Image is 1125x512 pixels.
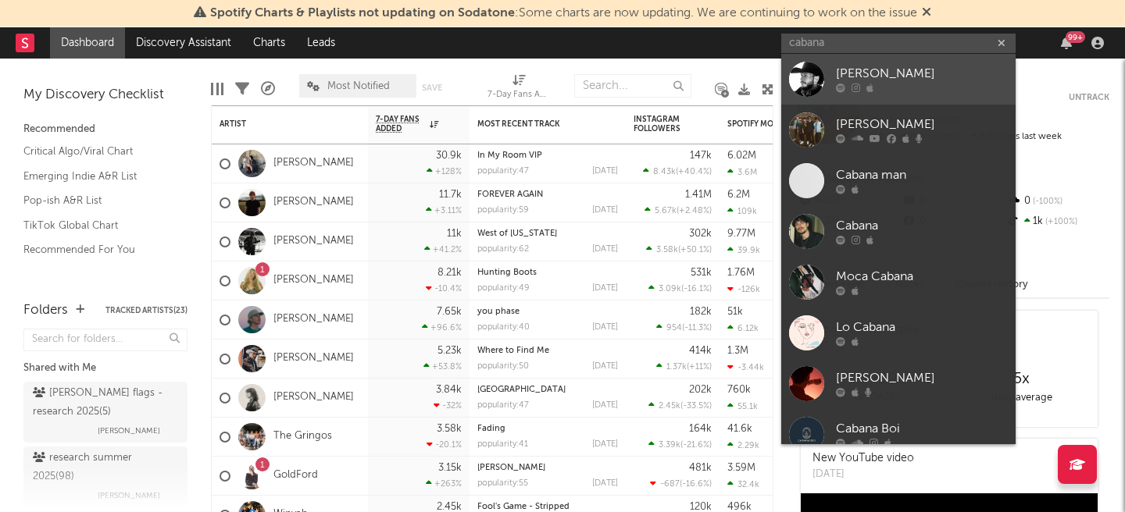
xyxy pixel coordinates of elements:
a: Fool's Game - Stripped [477,503,570,511]
div: ( ) [648,283,712,293]
span: +50.1 % [680,246,709,254]
div: -10.4 % [426,283,462,293]
div: In My Room VIP [477,151,618,160]
div: Cabana Boi [836,420,1008,439]
div: +263 % [426,478,462,489]
div: ( ) [643,166,712,176]
div: Spotify Monthly Listeners [727,119,845,129]
div: 5.23k [437,346,462,356]
div: Artist [220,119,337,129]
div: 109k [727,206,757,216]
div: +41.2 % [424,244,462,254]
span: -100 % [1030,197,1062,206]
a: Leads [296,27,346,59]
div: Where to Find Me [477,347,618,355]
span: [PERSON_NAME] [98,421,160,440]
div: ( ) [648,439,712,450]
div: [PERSON_NAME] [836,369,1008,388]
div: +128 % [427,166,462,176]
div: 9.77M [727,229,755,239]
a: Emerging Indie A&R List [23,168,172,185]
div: Recommended [23,120,187,139]
div: Edit Columns [211,66,223,112]
div: A&R Pipeline [261,66,275,112]
a: Moca Cabana [781,257,1016,308]
button: Untrack [1069,90,1109,105]
div: 3.15k [438,463,462,473]
span: -33.5 % [683,402,709,411]
a: The Gringos [273,430,332,443]
div: research summer 2025 ( 98 ) [33,449,174,486]
span: Dismiss [922,7,931,20]
a: In My Room VIP [477,151,542,160]
div: 3.6M [727,167,757,177]
div: Most Recent Track [477,119,595,129]
div: 182k [690,307,712,317]
div: 1.41M [685,190,712,200]
a: [PERSON_NAME] [273,274,354,287]
a: [PERSON_NAME] [781,105,1016,155]
a: Dashboard [50,27,125,59]
span: 954 [666,324,682,332]
div: Fool's Game - Stripped [477,503,618,511]
a: Discovery Assistant [125,27,242,59]
div: Moca Cabana [836,268,1008,286]
div: popularity: 55 [477,479,528,488]
div: 99 + [1066,31,1085,43]
span: 5.67k [655,207,677,215]
div: 7-Day Fans Added (7-Day Fans Added) [487,86,550,105]
div: [DATE] [592,479,618,488]
button: 99+ [1061,37,1072,49]
div: ( ) [656,361,712,372]
a: Cabana man [781,155,1016,206]
a: [PERSON_NAME] [781,54,1016,105]
div: Lo Cabana [836,318,1008,337]
div: 120k [690,502,712,512]
div: +3.11 % [426,205,462,215]
a: West of [US_STATE] [477,229,557,238]
span: 8.43k [653,168,676,176]
div: Cabana [836,217,1008,236]
div: Folders [23,301,68,320]
div: 5 x [949,370,1094,389]
div: West of Ohio [477,229,618,238]
div: [DATE] [592,323,618,332]
div: 41.6k [727,424,752,434]
span: 2.45k [659,402,680,411]
span: +40.4 % [678,168,709,176]
div: 6.02M [727,151,756,161]
div: ( ) [650,478,712,489]
div: 39.9k [727,245,760,255]
a: [PERSON_NAME] [273,157,354,170]
div: My Discovery Checklist [23,86,187,105]
span: -11.3 % [684,324,709,332]
div: 11.7k [439,190,462,200]
div: 3.84k [436,385,462,395]
div: 51k [727,307,743,317]
a: [PERSON_NAME] [273,313,354,326]
div: 55.1k [727,401,758,411]
div: 414k [689,346,712,356]
input: Search for folders... [23,329,187,351]
button: Tracked Artists(23) [105,307,187,315]
span: [PERSON_NAME] [98,486,160,505]
span: 3.58k [656,246,678,254]
div: 164k [689,424,712,434]
div: 0 [1005,191,1109,212]
div: 7-Day Fans Added (7-Day Fans Added) [487,66,550,112]
a: FOREVER AGAIN [477,190,543,199]
span: 3.09k [659,285,681,293]
a: [PERSON_NAME] [781,358,1016,409]
div: +53.8 % [423,361,462,372]
div: daily average [949,389,1094,407]
a: Recommended For You [23,241,172,258]
div: Hunting Boots [477,268,618,277]
div: New House [477,386,618,394]
div: 1k [1005,212,1109,232]
div: [PERSON_NAME] [836,65,1008,84]
span: +100 % [1043,218,1077,226]
a: Where to Find Me [477,347,549,355]
div: 496k [727,502,752,512]
div: you phase [477,308,618,316]
div: [DATE] [592,401,618,410]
